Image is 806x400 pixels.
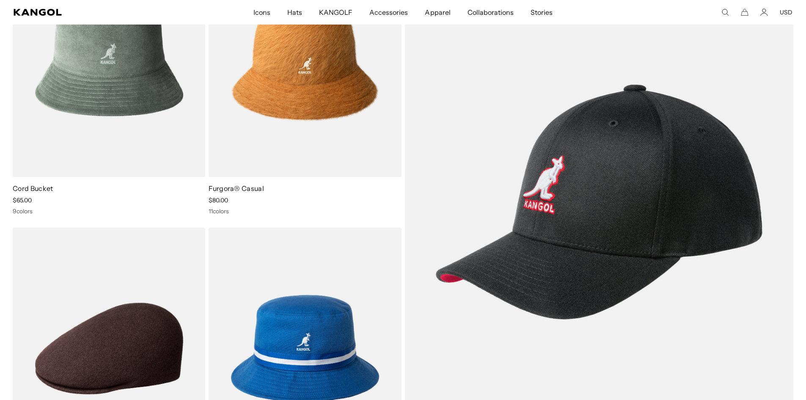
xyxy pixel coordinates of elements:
span: $80.00 [209,196,228,204]
button: USD [780,8,792,16]
a: Furgora® Casual [209,184,264,193]
div: 11 colors [209,207,401,215]
a: Kangol [14,9,168,16]
button: Cart [741,8,748,16]
summary: Search here [721,8,729,16]
span: $65.00 [13,196,32,204]
div: 9 colors [13,207,205,215]
a: Cord Bucket [13,184,53,193]
a: Account [760,8,768,16]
